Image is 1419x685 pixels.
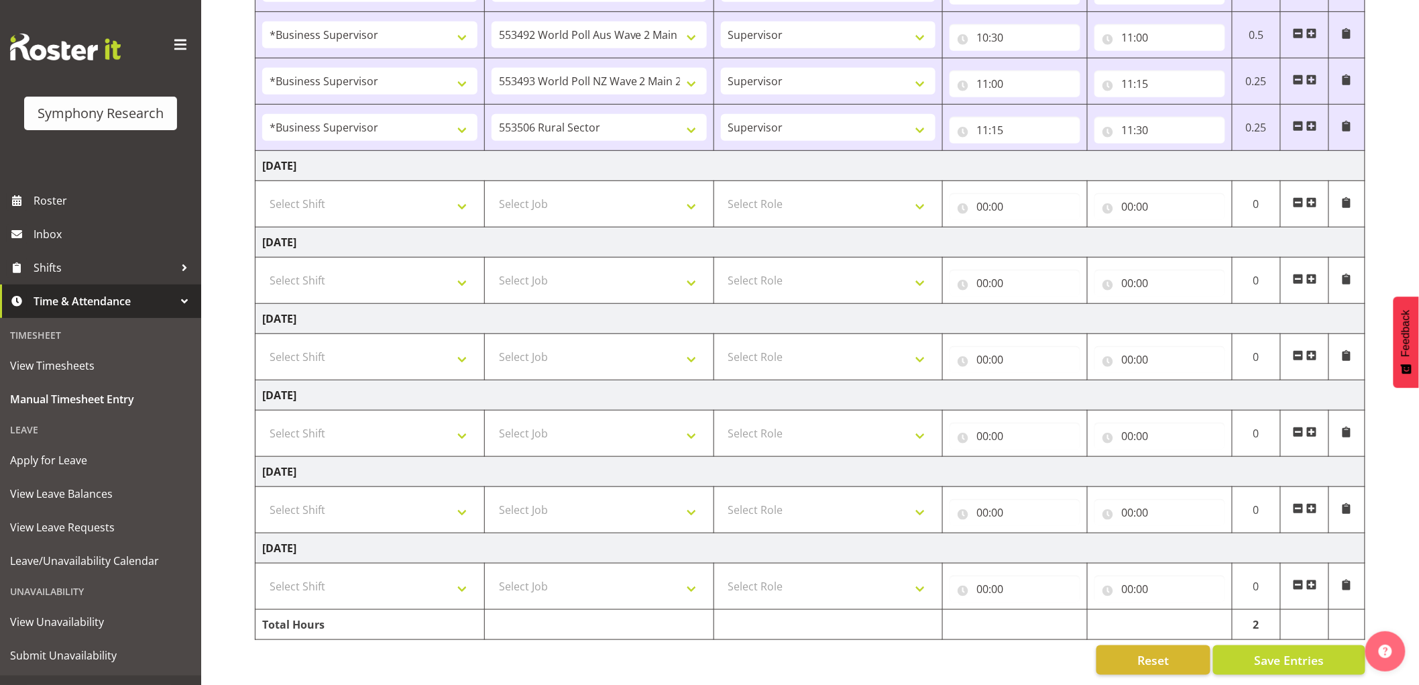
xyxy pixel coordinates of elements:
input: Click to select... [950,346,1080,373]
a: Apply for Leave [3,443,198,477]
td: [DATE] [256,304,1365,334]
input: Click to select... [950,193,1080,220]
a: View Unavailability [3,605,198,639]
span: Save Entries [1254,651,1324,669]
input: Click to select... [1094,576,1225,602]
td: 0 [1233,181,1281,227]
input: Click to select... [1094,423,1225,450]
td: 0.25 [1233,105,1281,151]
td: 0 [1233,334,1281,380]
td: 0.5 [1233,12,1281,58]
td: 0.25 [1233,58,1281,105]
img: help-xxl-2.png [1379,645,1392,658]
input: Click to select... [1094,193,1225,220]
span: Apply for Leave [10,450,191,470]
input: Click to select... [950,270,1080,297]
td: [DATE] [256,533,1365,564]
input: Click to select... [950,576,1080,602]
span: Inbox [34,224,194,244]
a: View Leave Requests [3,511,198,544]
input: Click to select... [950,499,1080,526]
a: Leave/Unavailability Calendar [3,544,198,578]
div: Timesheet [3,321,198,349]
input: Click to select... [950,70,1080,97]
td: 0 [1233,564,1281,610]
span: Feedback [1400,310,1412,357]
td: Total Hours [256,610,485,640]
td: 0 [1233,487,1281,533]
a: View Timesheets [3,349,198,382]
td: [DATE] [256,380,1365,411]
input: Click to select... [1094,346,1225,373]
td: 2 [1233,610,1281,640]
div: Unavailability [3,578,198,605]
td: 0 [1233,411,1281,457]
td: [DATE] [256,151,1365,181]
td: [DATE] [256,457,1365,487]
input: Click to select... [950,117,1080,144]
a: View Leave Balances [3,477,198,511]
input: Click to select... [1094,499,1225,526]
div: Leave [3,416,198,443]
span: Reset [1137,651,1169,669]
div: Symphony Research [38,103,164,123]
input: Click to select... [950,24,1080,51]
span: View Timesheets [10,356,191,376]
td: [DATE] [256,227,1365,258]
span: Manual Timesheet Entry [10,389,191,409]
span: View Leave Balances [10,484,191,504]
button: Feedback - Show survey [1394,297,1419,388]
a: Manual Timesheet Entry [3,382,198,416]
span: Time & Attendance [34,291,174,311]
input: Click to select... [1094,24,1225,51]
span: Leave/Unavailability Calendar [10,551,191,571]
span: Shifts [34,258,174,278]
span: Roster [34,191,194,211]
span: View Leave Requests [10,517,191,537]
td: 0 [1233,258,1281,304]
input: Click to select... [1094,117,1225,144]
button: Save Entries [1213,645,1365,675]
span: View Unavailability [10,612,191,632]
input: Click to select... [1094,270,1225,297]
span: Submit Unavailability [10,645,191,666]
img: Rosterit website logo [10,34,121,60]
input: Click to select... [950,423,1080,450]
a: Submit Unavailability [3,639,198,672]
input: Click to select... [1094,70,1225,97]
button: Reset [1096,645,1210,675]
